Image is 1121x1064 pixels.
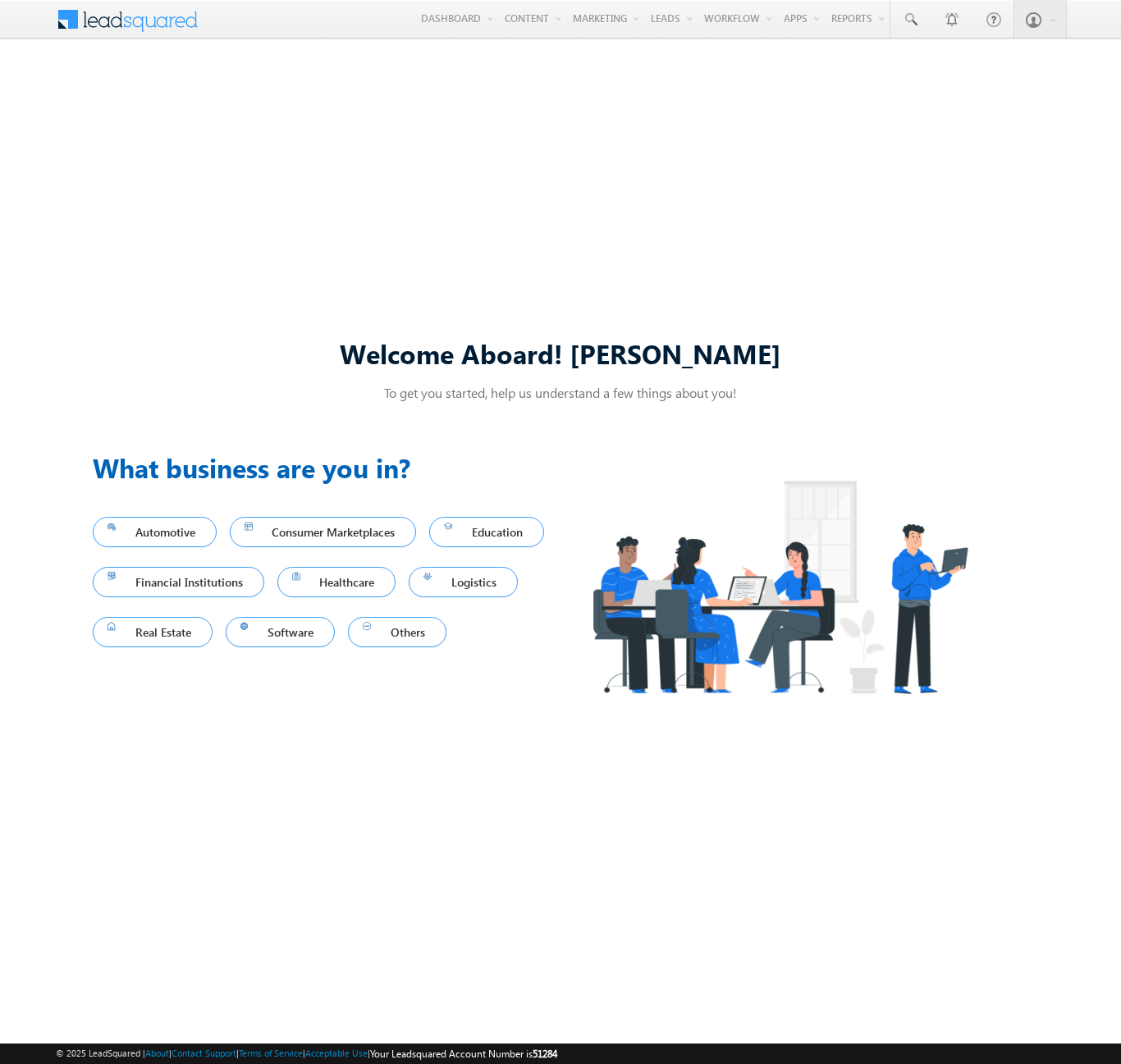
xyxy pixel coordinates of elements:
a: Contact Support [172,1048,236,1058]
a: Acceptable Use [305,1048,368,1058]
span: Real Estate [108,621,198,643]
div: Welcome Aboard! [PERSON_NAME] [93,336,1028,371]
span: Logistics [423,571,503,593]
span: Financial Institutions [108,571,249,593]
span: © 2025 LeadSquared | | | | | [56,1046,557,1062]
span: Automotive [108,521,202,543]
span: Software [240,621,321,643]
span: Education [444,521,529,543]
span: Your Leadsquared Account Number is [370,1048,557,1060]
h3: What business are you in? [93,448,560,487]
a: Terms of Service [239,1048,303,1058]
img: Industry.png [560,448,999,726]
span: Consumer Marketplaces [245,521,402,543]
span: Healthcare [292,571,382,593]
span: Others [363,621,432,643]
span: 51284 [533,1048,557,1060]
p: To get you started, help us understand a few things about you! [93,384,1028,401]
a: About [145,1048,169,1058]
